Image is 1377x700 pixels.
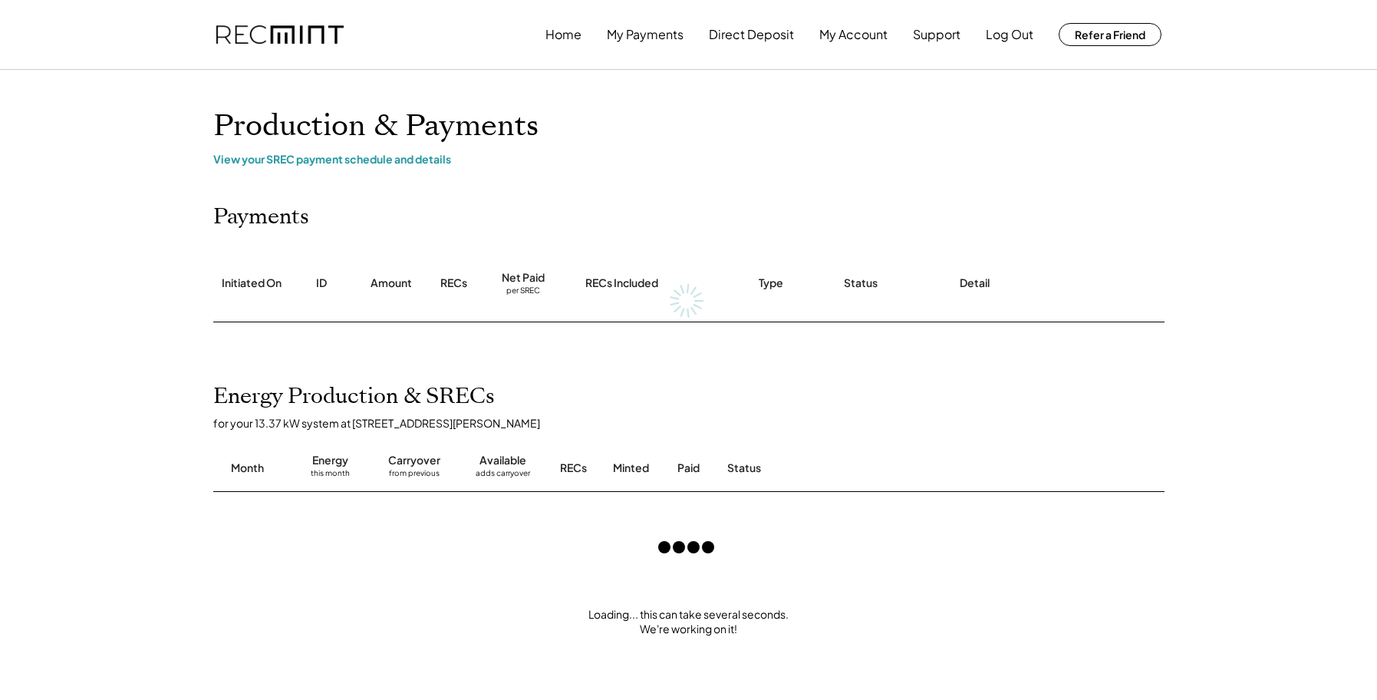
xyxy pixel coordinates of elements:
[1059,23,1161,46] button: Refer a Friend
[213,152,1165,166] div: View your SREC payment schedule and details
[312,453,348,468] div: Energy
[389,468,440,484] div: from previous
[198,607,1180,637] div: Loading... this can take several seconds. We're working on it!
[506,286,540,297] div: per SREC
[316,276,327,291] div: ID
[479,453,526,468] div: Available
[613,461,649,476] div: Minted
[677,461,700,476] div: Paid
[759,276,783,291] div: Type
[231,461,264,476] div: Month
[311,468,350,484] div: this month
[476,468,530,484] div: adds carryover
[727,461,988,476] div: Status
[213,416,1180,430] div: for your 13.37 kW system at [STREET_ADDRESS][PERSON_NAME]
[913,19,960,50] button: Support
[440,276,467,291] div: RECs
[216,25,344,45] img: recmint-logotype%403x.png
[986,19,1033,50] button: Log Out
[607,19,684,50] button: My Payments
[502,270,545,286] div: Net Paid
[709,19,794,50] button: Direct Deposit
[213,204,309,230] h2: Payments
[371,276,412,291] div: Amount
[213,108,1165,144] h1: Production & Payments
[388,453,440,468] div: Carryover
[585,276,658,291] div: RECs Included
[222,276,282,291] div: Initiated On
[560,461,587,476] div: RECs
[213,384,495,410] h2: Energy Production & SRECs
[819,19,888,50] button: My Account
[844,276,878,291] div: Status
[960,276,990,291] div: Detail
[545,19,581,50] button: Home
